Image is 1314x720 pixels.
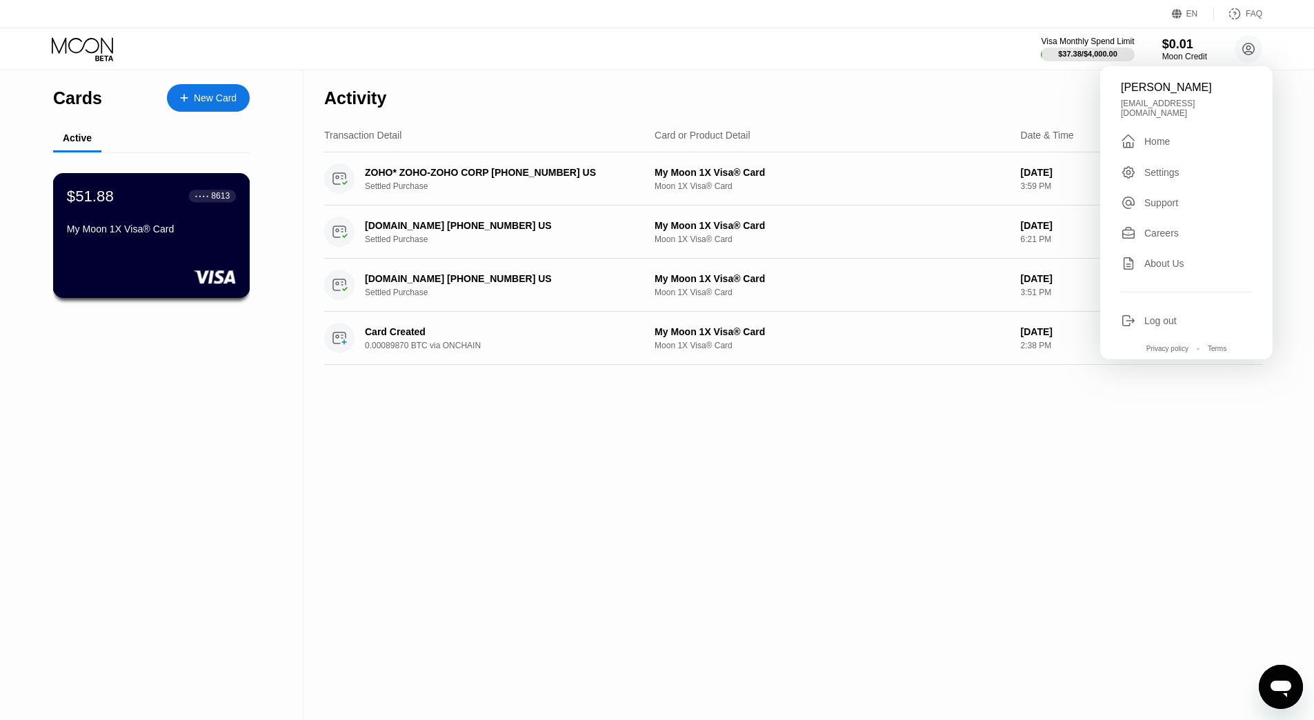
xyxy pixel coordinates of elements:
[365,181,653,191] div: Settled Purchase
[53,88,102,108] div: Cards
[365,341,653,350] div: 0.00089870 BTC via ONCHAIN
[365,234,653,244] div: Settled Purchase
[324,130,401,141] div: Transaction Detail
[1041,37,1134,61] div: Visa Monthly Spend Limit$37.38/$4,000.00
[1259,665,1303,709] iframe: Button to launch messaging window
[655,288,1010,297] div: Moon 1X Visa® Card
[365,220,633,231] div: [DOMAIN_NAME] [PHONE_NUMBER] US
[1041,37,1134,46] div: Visa Monthly Spend Limit
[324,312,1262,365] div: Card Created0.00089870 BTC via ONCHAINMy Moon 1X Visa® CardMoon 1X Visa® Card[DATE]2:38 PM$100.00
[54,174,249,297] div: $51.88● ● ● ●8613My Moon 1X Visa® Card
[1058,50,1117,58] div: $37.38 / $4,000.00
[655,130,750,141] div: Card or Product Detail
[63,132,92,143] div: Active
[1021,326,1163,337] div: [DATE]
[1121,165,1252,180] div: Settings
[1121,133,1252,150] div: Home
[1146,345,1188,352] div: Privacy policy
[365,288,653,297] div: Settled Purchase
[1172,7,1214,21] div: EN
[1021,341,1163,350] div: 2:38 PM
[1021,130,1074,141] div: Date & Time
[655,181,1010,191] div: Moon 1X Visa® Card
[365,273,633,284] div: [DOMAIN_NAME] [PHONE_NUMBER] US
[1144,315,1177,326] div: Log out
[1186,9,1198,19] div: EN
[1121,99,1252,118] div: [EMAIL_ADDRESS][DOMAIN_NAME]
[1121,133,1136,150] div: 
[1021,273,1163,284] div: [DATE]
[1021,167,1163,178] div: [DATE]
[324,259,1262,312] div: [DOMAIN_NAME] [PHONE_NUMBER] USSettled PurchaseMy Moon 1X Visa® CardMoon 1X Visa® Card[DATE]3:51 ...
[324,152,1262,206] div: ZOHO* ZOHO-ZOHO CORP [PHONE_NUMBER] USSettled PurchaseMy Moon 1X Visa® CardMoon 1X Visa® Card[DAT...
[1121,226,1252,241] div: Careers
[194,92,237,104] div: New Card
[67,187,114,205] div: $51.88
[1162,37,1207,61] div: $0.01Moon Credit
[67,223,236,234] div: My Moon 1X Visa® Card
[655,167,1010,178] div: My Moon 1X Visa® Card
[1021,220,1163,231] div: [DATE]
[365,326,633,337] div: Card Created
[324,206,1262,259] div: [DOMAIN_NAME] [PHONE_NUMBER] USSettled PurchaseMy Moon 1X Visa® CardMoon 1X Visa® Card[DATE]6:21 ...
[1144,197,1178,208] div: Support
[324,88,386,108] div: Activity
[655,220,1010,231] div: My Moon 1X Visa® Card
[655,273,1010,284] div: My Moon 1X Visa® Card
[1214,7,1262,21] div: FAQ
[1021,288,1163,297] div: 3:51 PM
[1144,228,1179,239] div: Careers
[655,234,1010,244] div: Moon 1X Visa® Card
[1121,256,1252,271] div: About Us
[1144,258,1184,269] div: About Us
[655,341,1010,350] div: Moon 1X Visa® Card
[1121,195,1252,210] div: Support
[167,84,250,112] div: New Card
[365,167,633,178] div: ZOHO* ZOHO-ZOHO CORP [PHONE_NUMBER] US
[655,326,1010,337] div: My Moon 1X Visa® Card
[1246,9,1262,19] div: FAQ
[1162,37,1207,52] div: $0.01
[211,191,230,201] div: 8613
[1144,136,1170,147] div: Home
[1021,234,1163,244] div: 6:21 PM
[1208,345,1226,352] div: Terms
[1021,181,1163,191] div: 3:59 PM
[1144,167,1179,178] div: Settings
[1121,81,1252,94] div: [PERSON_NAME]
[1121,313,1252,328] div: Log out
[1162,52,1207,61] div: Moon Credit
[195,194,209,198] div: ● ● ● ●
